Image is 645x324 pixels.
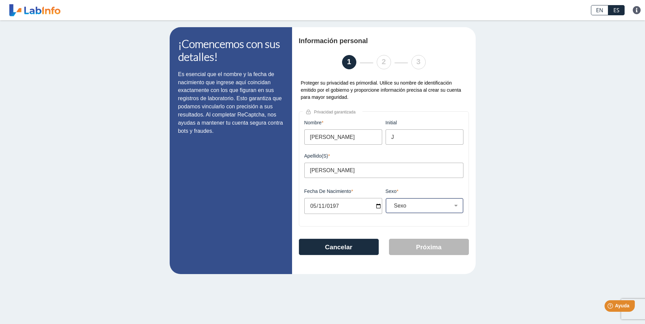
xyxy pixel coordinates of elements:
h4: Información personal [299,37,430,45]
li: 2 [377,55,391,69]
li: 1 [342,55,356,69]
label: Nombre [304,120,382,125]
button: Cancelar [299,239,379,255]
iframe: Help widget launcher [584,298,638,317]
input: MM/DD/YYYY [304,198,382,214]
span: Privacidad garantizada [311,110,362,114]
h1: ¡Comencemos con sus detalles! [178,37,284,64]
li: 3 [411,55,426,69]
img: lock.png [306,109,311,114]
input: Nombre [304,129,382,145]
div: Proteger su privacidad es primordial. Utilice su nombre de identificación emitido por el gobierno... [299,79,469,101]
label: Apellido(s) [304,153,463,159]
label: Fecha de Nacimiento [304,188,382,194]
a: EN [591,5,608,15]
button: Próxima [389,239,469,255]
label: initial [386,120,463,125]
label: Sexo [386,188,463,194]
input: Apellido(s) [304,163,463,178]
p: Es esencial que el nombre y la fecha de nacimiento que ingrese aquí coincidan exactamente con los... [178,70,284,135]
a: ES [608,5,625,15]
input: initial [386,129,463,145]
